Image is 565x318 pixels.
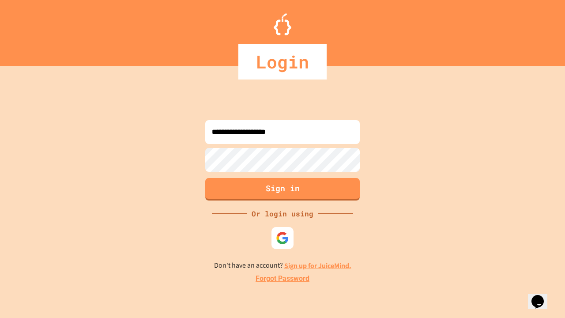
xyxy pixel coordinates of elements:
button: Sign in [205,178,360,201]
iframe: chat widget [528,283,556,309]
img: Logo.svg [274,13,291,35]
a: Sign up for JuiceMind. [284,261,351,270]
div: Or login using [247,208,318,219]
p: Don't have an account? [214,260,351,271]
img: google-icon.svg [276,231,289,245]
iframe: chat widget [492,244,556,282]
div: Login [238,44,327,79]
a: Forgot Password [256,273,309,284]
